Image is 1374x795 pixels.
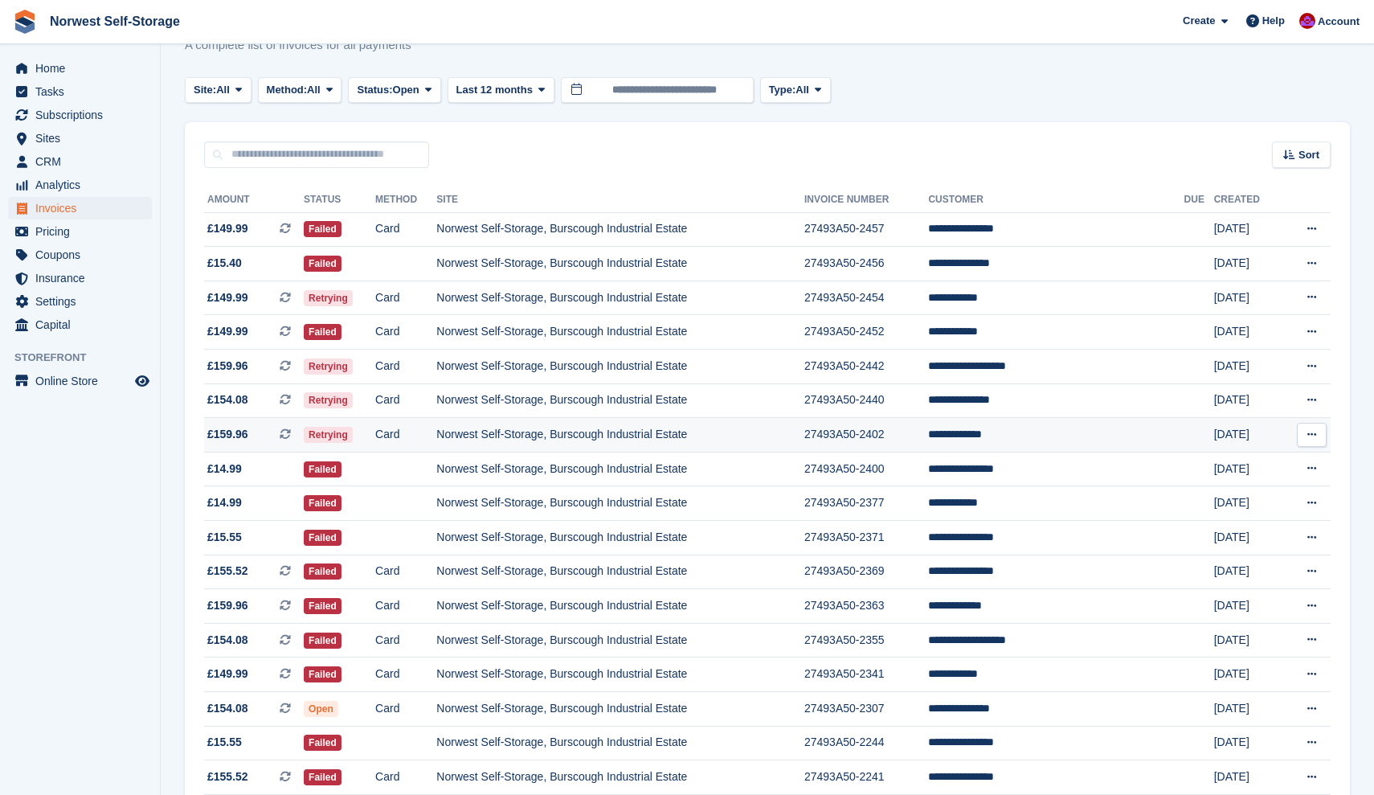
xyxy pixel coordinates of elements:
[436,589,804,624] td: Norwest Self-Storage, Burscough Industrial Estate
[35,267,132,289] span: Insurance
[207,563,248,580] span: £155.52
[1262,13,1285,29] span: Help
[35,370,132,392] span: Online Store
[304,392,353,408] span: Retrying
[1214,486,1282,521] td: [DATE]
[436,692,804,727] td: Norwest Self-Storage, Burscough Industrial Estate
[1214,452,1282,486] td: [DATE]
[436,452,804,486] td: Norwest Self-Storage, Burscough Industrial Estate
[436,383,804,418] td: Norwest Self-Storage, Burscough Industrial Estate
[304,290,353,306] span: Retrying
[1214,315,1282,350] td: [DATE]
[8,267,152,289] a: menu
[8,244,152,266] a: menu
[804,521,928,555] td: 27493A50-2371
[375,350,436,384] td: Card
[35,57,132,80] span: Home
[436,726,804,760] td: Norwest Self-Storage, Burscough Industrial Estate
[13,10,37,34] img: stora-icon-8386f47178a22dfd0bd8f6a31ec36ba5ce8667c1dd55bd0f319d3a0aa187defe.svg
[258,77,342,104] button: Method: All
[1214,623,1282,658] td: [DATE]
[804,281,928,315] td: 27493A50-2454
[1214,555,1282,589] td: [DATE]
[1214,658,1282,692] td: [DATE]
[43,8,186,35] a: Norwest Self-Storage
[304,324,341,340] span: Failed
[1214,760,1282,795] td: [DATE]
[8,313,152,336] a: menu
[1214,418,1282,453] td: [DATE]
[436,187,804,213] th: Site
[304,256,341,272] span: Failed
[207,220,248,237] span: £149.99
[35,80,132,103] span: Tasks
[35,313,132,336] span: Capital
[375,692,436,727] td: Card
[207,529,242,546] span: £15.55
[35,290,132,313] span: Settings
[804,486,928,521] td: 27493A50-2377
[304,187,375,213] th: Status
[8,197,152,219] a: menu
[1214,187,1282,213] th: Created
[207,461,242,477] span: £14.99
[8,220,152,243] a: menu
[267,82,308,98] span: Method:
[304,530,341,546] span: Failed
[133,371,152,391] a: Preview store
[1184,187,1214,213] th: Due
[207,323,248,340] span: £149.99
[375,555,436,589] td: Card
[207,494,242,511] span: £14.99
[304,598,341,614] span: Failed
[1214,692,1282,727] td: [DATE]
[436,486,804,521] td: Norwest Self-Storage, Burscough Industrial Estate
[8,80,152,103] a: menu
[928,187,1184,213] th: Customer
[804,760,928,795] td: 27493A50-2241
[304,563,341,580] span: Failed
[804,187,928,213] th: Invoice Number
[8,150,152,173] a: menu
[436,623,804,658] td: Norwest Self-Storage, Burscough Industrial Estate
[207,358,248,375] span: £159.96
[375,281,436,315] td: Card
[35,197,132,219] span: Invoices
[375,212,436,247] td: Card
[375,383,436,418] td: Card
[185,36,411,55] p: A complete list of invoices for all payments
[35,174,132,196] span: Analytics
[207,391,248,408] span: £154.08
[375,658,436,692] td: Card
[436,350,804,384] td: Norwest Self-Storage, Burscough Industrial Estate
[393,82,419,98] span: Open
[207,597,248,614] span: £159.96
[804,247,928,281] td: 27493A50-2456
[1214,212,1282,247] td: [DATE]
[436,658,804,692] td: Norwest Self-Storage, Burscough Industrial Estate
[804,452,928,486] td: 27493A50-2400
[304,769,341,785] span: Failed
[207,734,242,751] span: £15.55
[357,82,392,98] span: Status:
[207,768,248,785] span: £155.52
[804,692,928,727] td: 27493A50-2307
[14,350,160,366] span: Storefront
[304,666,341,682] span: Failed
[769,82,796,98] span: Type:
[804,212,928,247] td: 27493A50-2457
[207,632,248,649] span: £154.08
[456,82,533,98] span: Last 12 months
[804,315,928,350] td: 27493A50-2452
[804,350,928,384] td: 27493A50-2442
[436,315,804,350] td: Norwest Self-Storage, Burscough Industrial Estate
[804,383,928,418] td: 27493A50-2440
[1214,383,1282,418] td: [DATE]
[35,150,132,173] span: CRM
[207,700,248,717] span: £154.08
[185,77,251,104] button: Site: All
[804,555,928,589] td: 27493A50-2369
[1214,247,1282,281] td: [DATE]
[375,760,436,795] td: Card
[204,187,304,213] th: Amount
